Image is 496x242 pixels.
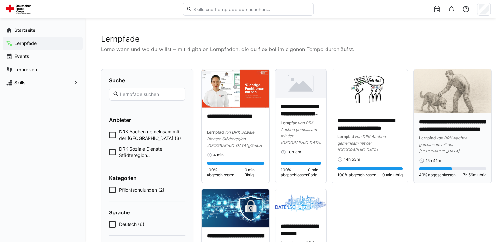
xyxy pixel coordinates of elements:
span: 100% abgeschlossen [337,172,376,178]
span: von DRK Aachen gemeinsam mit der [GEOGRAPHIC_DATA] [419,135,467,153]
span: 100% abgeschlossen [281,167,308,178]
h4: Anbieter [109,117,185,123]
h2: Lernpfade [101,34,480,44]
span: 10h 3m [287,150,301,155]
span: 0 min übrig [245,167,264,178]
input: Lernpfade suchen [119,91,182,97]
span: Deutsch (6) [119,221,144,228]
span: 15h 41m [426,158,441,163]
img: image [414,69,492,113]
img: image [275,189,326,217]
input: Skills und Lernpfade durchsuchen… [192,6,310,12]
img: image [202,69,269,108]
span: von DRK Soziale Dienste Städteregion [GEOGRAPHIC_DATA] gGmbH [207,130,262,148]
span: 14h 53m [344,157,360,162]
span: 100% abgeschlossen [207,167,245,178]
span: 4 min [213,152,224,158]
span: Lernpfad [419,135,436,140]
span: Lernpfad [207,130,224,135]
span: Pflichtschulungen (2) [119,187,164,193]
h4: Sprache [109,209,185,216]
p: Lerne wann und wo du willst – mit digitalen Lernpfaden, die du flexibel im eigenen Tempo durchläu... [101,45,480,53]
span: von DRK Aachen gemeinsam mit der [GEOGRAPHIC_DATA] [281,120,321,145]
span: von DRK Aachen gemeinsam mit der [GEOGRAPHIC_DATA] [337,134,386,152]
img: image [275,69,326,98]
span: 7h 56m übrig [463,172,486,178]
img: image [202,189,269,227]
img: image [332,69,408,112]
span: Lernpfad [337,134,354,139]
span: 0 min übrig [308,167,321,178]
span: DRK Soziale Dienste Städteregion [GEOGRAPHIC_DATA] gGmbH (3) [119,146,185,159]
span: Lernpfad [281,120,298,125]
span: 49% abgeschlossen [419,172,456,178]
span: DRK Aachen gemeinsam mit der [GEOGRAPHIC_DATA] (3) [119,129,185,142]
span: 0 min übrig [382,172,403,178]
h4: Suche [109,77,185,84]
h4: Kategorien [109,175,185,181]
